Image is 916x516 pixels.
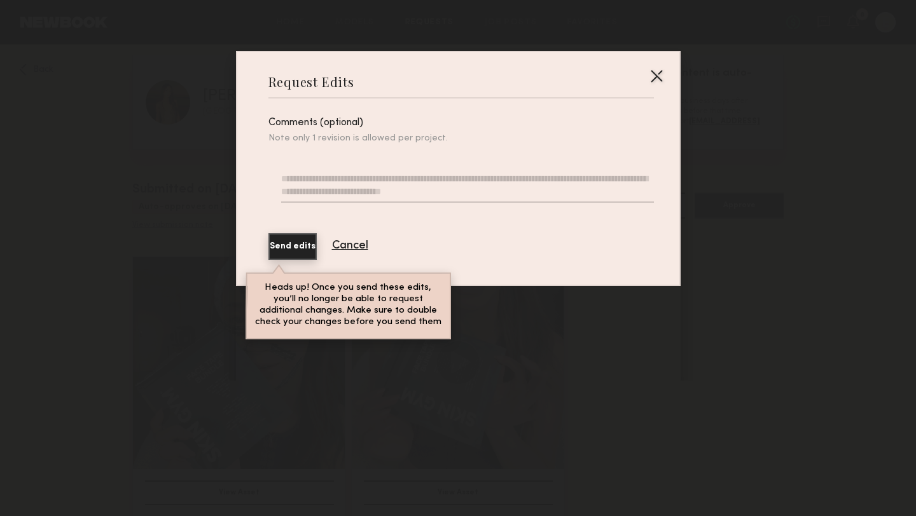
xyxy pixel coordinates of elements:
[268,73,354,90] div: Request Edits
[255,282,441,327] p: Heads up! Once you send these edits, you’ll no longer be able to request additional changes. Make...
[268,133,654,144] div: Note only 1 revision is allowed per project.
[268,233,317,260] button: Send edits
[268,118,654,128] div: Comments (optional)
[332,240,368,252] button: Cancel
